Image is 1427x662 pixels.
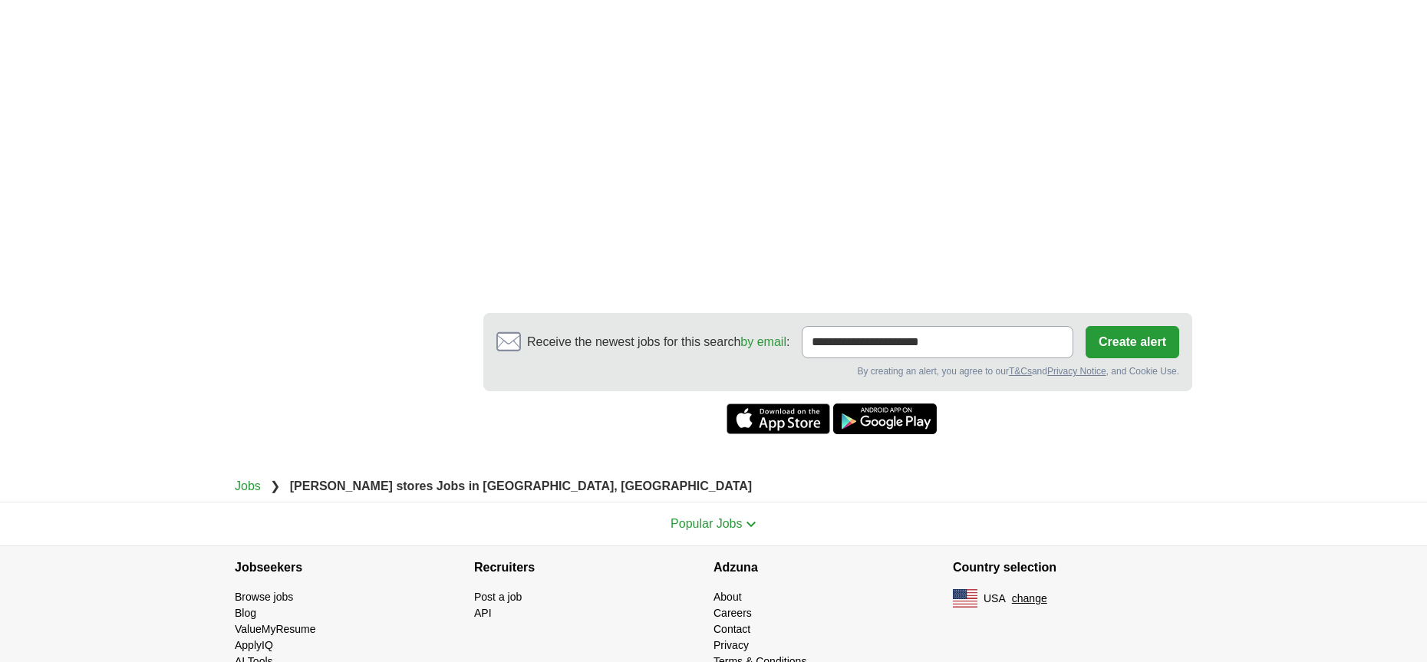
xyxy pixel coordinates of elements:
button: Create alert [1086,326,1179,358]
a: Privacy [713,639,749,651]
strong: [PERSON_NAME] stores Jobs in [GEOGRAPHIC_DATA], [GEOGRAPHIC_DATA] [290,479,752,492]
a: Blog [235,607,256,619]
a: T&Cs [1009,366,1032,377]
a: Browse jobs [235,591,293,603]
span: USA [984,591,1006,607]
a: ApplyIQ [235,639,273,651]
a: About [713,591,742,603]
a: ValueMyResume [235,623,316,635]
a: Careers [713,607,752,619]
a: Get the iPhone app [727,403,830,434]
h4: Country selection [953,546,1192,589]
img: toggle icon [746,521,756,528]
button: change [1012,591,1047,607]
a: Contact [713,623,750,635]
a: Privacy Notice [1047,366,1106,377]
a: Jobs [235,479,261,492]
a: API [474,607,492,619]
a: Post a job [474,591,522,603]
span: Popular Jobs [671,517,742,530]
a: by email [740,335,786,348]
span: ❯ [270,479,280,492]
div: By creating an alert, you agree to our and , and Cookie Use. [496,364,1179,378]
span: Receive the newest jobs for this search : [527,333,789,351]
a: Get the Android app [833,403,937,434]
img: US flag [953,589,977,608]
